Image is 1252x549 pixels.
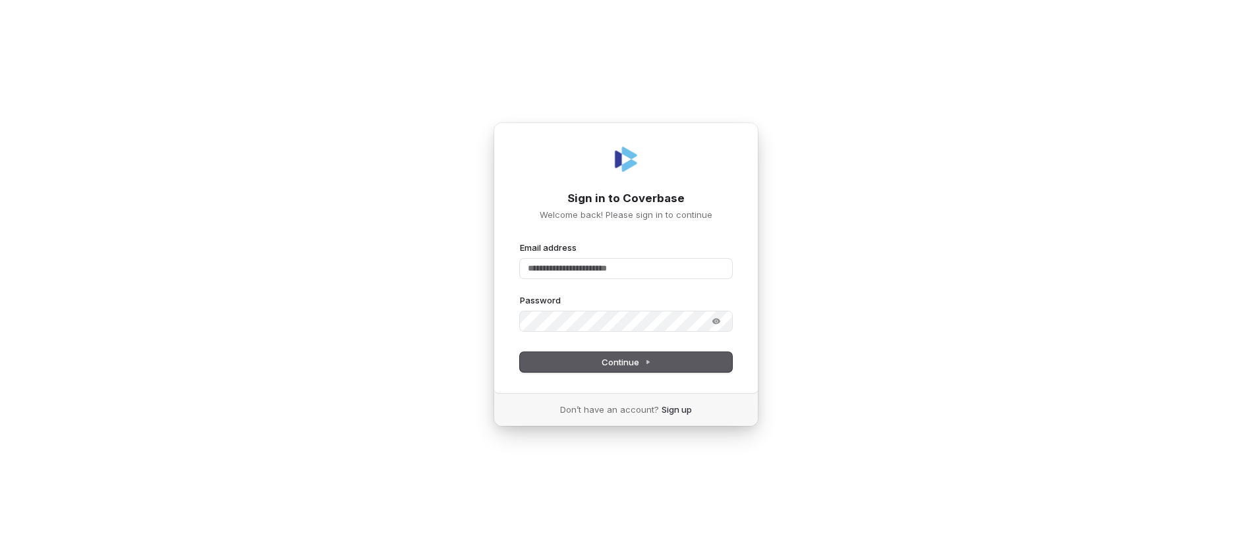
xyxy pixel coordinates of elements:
span: Don’t have an account? [560,404,659,415]
button: Show password [703,313,729,329]
p: Welcome back! Please sign in to continue [520,209,732,221]
button: Continue [520,352,732,372]
img: Coverbase [610,144,642,175]
label: Password [520,294,561,306]
span: Continue [602,356,651,368]
h1: Sign in to Coverbase [520,191,732,207]
label: Email address [520,242,577,253]
a: Sign up [662,404,692,415]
